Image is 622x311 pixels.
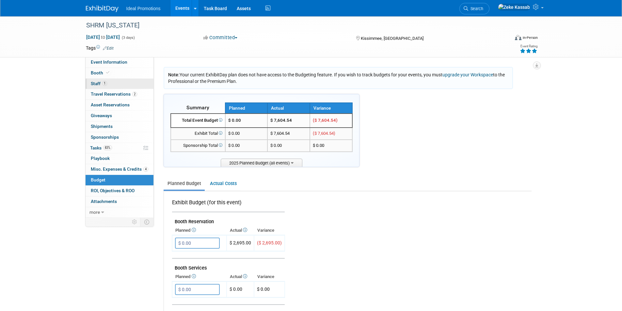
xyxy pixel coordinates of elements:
[267,140,310,152] td: $ 0.00
[103,46,114,51] a: Edit
[86,34,120,40] span: [DATE] [DATE]
[361,36,423,41] span: Kissimmee, [GEOGRAPHIC_DATA]
[90,145,112,150] span: Tasks
[86,175,153,185] a: Budget
[91,124,113,129] span: Shipments
[91,177,105,182] span: Budget
[228,131,240,136] span: $ 0.00
[257,287,270,292] span: $ 0.00
[91,91,137,97] span: Travel Reservations
[86,68,153,78] a: Booth
[129,218,140,226] td: Personalize Event Tab Strip
[121,36,135,40] span: (3 days)
[174,117,222,124] div: Total Event Budget
[174,143,222,149] div: Sponsorship Total
[168,72,505,84] span: Your current ExhibitDay plan does not have access to the Budgeting feature. If you wish to track ...
[201,34,240,41] button: Committed
[228,143,240,148] span: $ 0.00
[86,153,153,164] a: Playbook
[86,132,153,143] a: Sponsorships
[91,134,119,140] span: Sponsorships
[254,272,285,281] th: Variance
[102,81,107,86] span: 1
[313,118,338,123] span: ($ 7,604.54)
[257,240,282,245] span: ($ 2,695.00)
[522,35,538,40] div: In-Person
[172,212,285,226] td: Booth Reservation
[310,103,352,114] th: Variance
[91,59,127,65] span: Event Information
[313,143,324,148] span: $ 0.00
[89,210,100,215] span: more
[227,272,254,281] th: Actual
[86,196,153,207] a: Attachments
[172,258,285,272] td: Booth Services
[86,143,153,153] a: Tasks83%
[172,272,227,281] th: Planned
[471,34,538,44] div: Event Format
[186,104,209,111] span: Summary
[254,226,285,235] th: Variance
[206,178,240,190] a: Actual Costs
[459,3,489,14] a: Search
[225,103,268,114] th: Planned
[520,45,537,48] div: Event Rating
[132,92,137,97] span: 2
[106,71,109,74] i: Booth reservation complete
[91,188,135,193] span: ROI, Objectives & ROO
[267,103,310,114] th: Actual
[230,240,251,245] span: $ 2,695.00
[86,57,153,68] a: Event Information
[172,226,227,235] th: Planned
[86,164,153,175] a: Misc. Expenses & Credits4
[468,6,483,11] span: Search
[86,121,153,132] a: Shipments
[515,35,521,40] img: Format-Inperson.png
[84,20,500,31] div: SHRM [US_STATE]
[100,35,106,40] span: to
[91,166,148,172] span: Misc. Expenses & Credits
[126,6,161,11] span: Ideal Promotions
[143,167,148,172] span: 4
[221,159,302,167] span: 2025 Planned Budget (all events)
[267,114,310,128] td: $ 7,604.54
[91,102,130,107] span: Asset Reservations
[168,72,180,77] span: Note:
[164,178,205,190] a: Planned Budget
[91,81,107,86] span: Staff
[267,128,310,140] td: $ 7,604.54
[86,79,153,89] a: Staff1
[91,113,112,118] span: Giveaways
[174,131,222,137] div: Exhibit Total
[140,218,153,226] td: Toggle Event Tabs
[86,100,153,110] a: Asset Reservations
[227,226,254,235] th: Actual
[91,156,110,161] span: Playbook
[86,207,153,218] a: more
[227,282,254,298] td: $ 0.00
[86,111,153,121] a: Giveaways
[442,72,493,77] a: upgrade your Workspace
[91,70,111,75] span: Booth
[313,131,335,136] span: ($ 7,604.54)
[86,89,153,100] a: Travel Reservations2
[172,199,282,210] div: Exhibit Budget (for this event)
[103,145,112,150] span: 83%
[228,118,241,123] span: $ 0.00
[86,45,114,51] td: Tags
[498,4,530,11] img: Zeke Kassab
[86,186,153,196] a: ROI, Objectives & ROO
[86,6,119,12] img: ExhibitDay
[91,199,117,204] span: Attachments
